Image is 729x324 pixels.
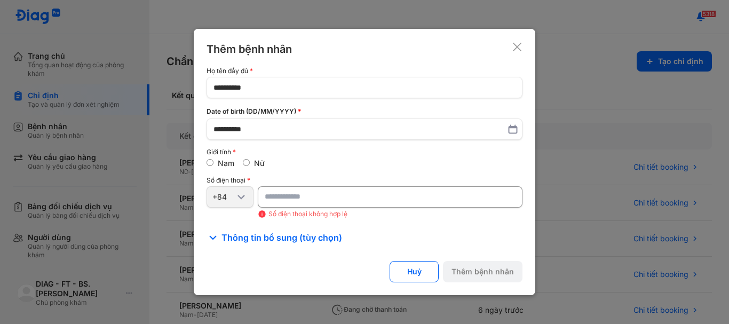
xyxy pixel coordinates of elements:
[218,159,234,168] label: Nam
[207,42,292,57] div: Thêm bệnh nhân
[207,148,522,156] div: Giới tính
[443,261,522,282] button: Thêm bệnh nhân
[221,231,342,244] span: Thông tin bổ sung (tùy chọn)
[207,67,522,75] div: Họ tên đầy đủ
[207,177,522,184] div: Số điện thoại
[207,107,522,116] div: Date of birth (DD/MM/YYYY)
[390,261,439,282] button: Huỷ
[258,210,522,218] div: Số điện thoại không hợp lệ
[254,159,265,168] label: Nữ
[212,192,235,202] div: +84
